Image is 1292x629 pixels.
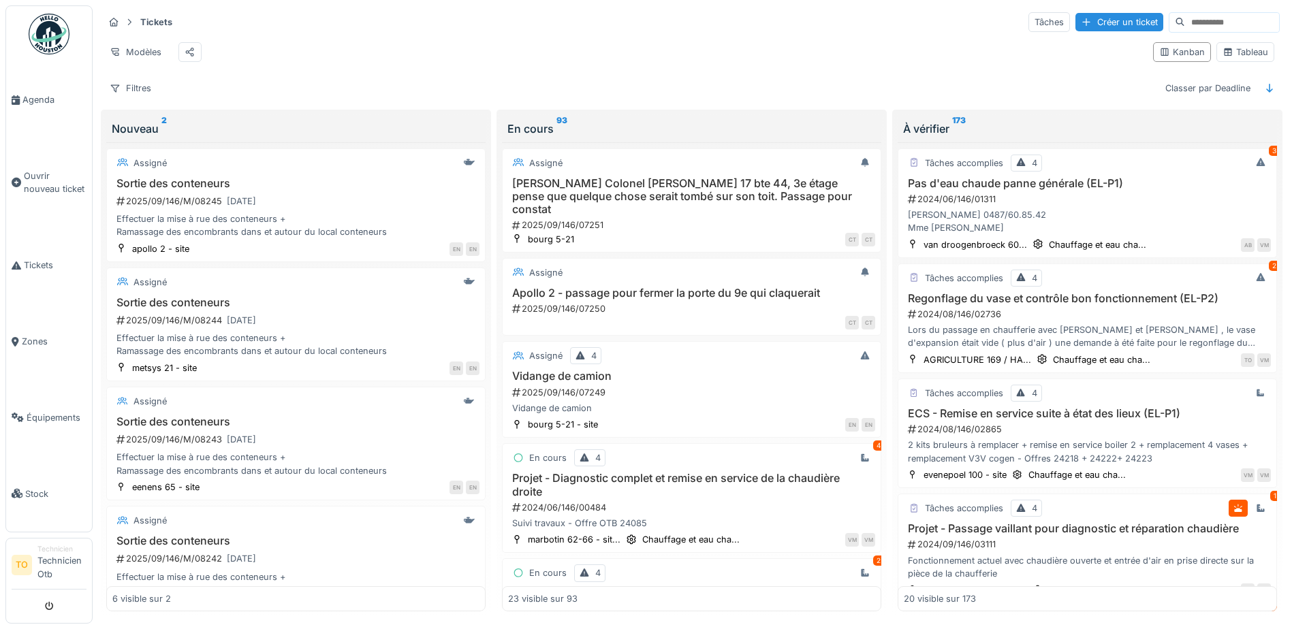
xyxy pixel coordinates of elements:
div: 4 [1032,272,1037,285]
a: Équipements [6,379,92,455]
div: Assigné [133,395,167,408]
div: 2024/08/146/02736 [907,308,1271,321]
div: 2025/09/146/M/08242 [115,550,479,567]
li: Technicien Otb [37,544,86,586]
div: 2 [873,555,884,566]
div: 2024/06/146/01311 [907,193,1271,206]
div: 2025/09/146/M/08243 [115,431,479,448]
div: evenepoel 100 - site [924,468,1007,481]
div: Effectuer la mise à rue des conteneurs + Ramassage des encombrants dans et autour du local conten... [112,332,479,357]
div: Filtres [104,78,157,98]
div: Chauffage et eau cha... [642,533,740,546]
div: 23 visible sur 93 [508,592,578,604]
a: Tickets [6,227,92,304]
div: EN [845,418,859,432]
div: VM [1257,353,1271,367]
li: TO [12,555,32,575]
div: CT [845,316,859,329]
div: 2025/09/146/M/08244 [115,312,479,329]
a: Agenda [6,62,92,138]
div: Assigné [133,276,167,289]
div: Fonctionnement actuel avec chaudière ouverte et entrée d'air en prise directe sur la pièce de la ... [904,554,1271,580]
div: 20 visible sur 173 [904,592,976,604]
div: 2025/09/146/07250 [511,302,875,315]
div: Suivi travaux - Offre OTB 24085 [508,517,875,530]
div: bourg 5-21 [528,233,574,246]
div: Assigné [529,157,563,170]
div: 6 visible sur 2 [112,592,171,604]
div: AB [1241,238,1255,252]
div: [DATE] [227,314,256,327]
div: Effectuer la mise à rue des conteneurs + Ramassage des encombrants dans et autour du local conten... [112,212,479,238]
div: [DATE] [227,195,256,208]
div: EN [450,242,463,256]
div: apollo 2 - site [132,242,189,255]
img: Badge_color-CXgf-gQk.svg [29,14,69,54]
div: 4 [1032,502,1037,515]
h3: Apollo 2 - passage pour fermer la porte du 9e qui claquerait [508,287,875,300]
div: VM [1257,468,1271,482]
div: 2024/06/146/00484 [511,501,875,514]
div: Effectuer la mise à rue des conteneurs + Ramassage des encombrants dans et autour du local conten... [112,570,479,596]
h3: Regonflage du vase et contrôle bon fonctionnement (EL-P2) [904,292,1271,305]
div: eenens 65 - site [132,481,200,494]
div: EN [450,481,463,494]
span: Agenda [22,93,86,106]
div: Assigné [529,266,563,279]
div: 2025/09/146/07251 [511,219,875,231]
div: Tâches accomplies [925,387,1003,400]
div: Lors du passage en chaufferie avec [PERSON_NAME] et [PERSON_NAME] , le vase d'expansion était vid... [904,323,1271,349]
div: Assigné [133,514,167,527]
a: TO TechnicienTechnicien Otb [12,544,86,590]
div: Chauffage et eau cha... [1028,468,1126,481]
div: [PERSON_NAME] 0487/60.85.42 Mme [PERSON_NAME] [904,208,1271,234]
div: [DATE] [227,552,256,565]
div: CT [845,233,859,246]
div: 2025/09/146/M/08245 [115,193,479,210]
div: 3 [1269,146,1280,156]
div: EN [466,481,479,494]
div: VM [862,533,875,547]
div: marbotin 62-66 - sit... [528,533,620,546]
div: VM [845,533,859,547]
div: Créer un ticket [1075,13,1163,31]
strong: Tickets [135,16,178,29]
div: 1 [1270,491,1280,501]
div: Nouveau [112,120,480,137]
h3: Sortie des conteneurs [112,177,479,190]
h3: [PERSON_NAME] Colonel [PERSON_NAME] 17 bte 44, 3e étage pense que quelque chose serait tombé sur ... [508,177,875,216]
a: Stock [6,455,92,532]
div: VM [1257,238,1271,252]
div: Tâches [1028,12,1070,32]
div: bourg 5-21 - site [528,418,598,431]
div: 4 [1032,387,1037,400]
div: VM [1257,583,1271,597]
sup: 2 [161,120,167,137]
div: Assigné [529,349,563,362]
a: Zones [6,304,92,380]
span: Zones [22,335,86,348]
div: 4 [595,566,601,579]
div: En cours [529,451,567,464]
div: [DATE] [227,433,256,446]
div: Tâches accomplies [925,157,1003,170]
div: EN [450,361,463,375]
div: VM [1241,583,1255,597]
h3: Projet - Diagnostic complet et remise en service de la chaudière droite [508,472,875,498]
div: van droogenbroeck 60... [924,583,1027,596]
div: Chauffage et eau cha... [1049,238,1146,251]
div: van droogenbroeck 60... [924,238,1027,251]
div: 4 [1032,157,1037,170]
div: Modèles [104,42,168,62]
div: EN [466,361,479,375]
div: Technicien [37,544,86,554]
div: CT [862,233,875,246]
span: Stock [25,487,86,500]
div: Assigné [133,157,167,170]
div: TO [1241,353,1255,367]
span: Ouvrir nouveau ticket [24,170,86,195]
div: EN [466,242,479,256]
h3: Pas d'eau chaude panne générale (EL-P1) [904,177,1271,190]
h3: Sortie des conteneurs [112,415,479,428]
h3: Projet - Passage vaillant pour diagnostic et réparation chaudière [904,522,1271,535]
